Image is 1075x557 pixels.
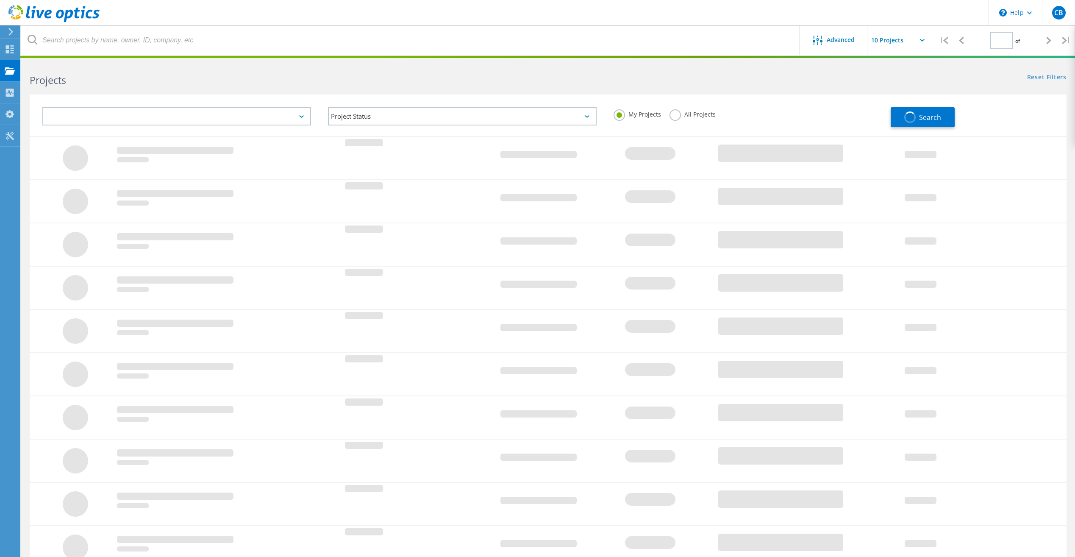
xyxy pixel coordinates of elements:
span: CB [1054,9,1063,16]
label: All Projects [669,109,716,117]
a: Live Optics Dashboard [8,18,100,24]
div: | [1058,25,1075,56]
span: Advanced [827,37,855,43]
div: Project Status [328,107,597,125]
button: Search [891,107,955,127]
svg: \n [999,9,1007,17]
div: | [935,25,953,56]
a: Reset Filters [1027,74,1067,81]
span: of [1015,37,1020,45]
b: Projects [30,73,66,87]
label: My Projects [614,109,661,117]
input: Search projects by name, owner, ID, company, etc [21,25,800,55]
span: Search [919,113,941,122]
